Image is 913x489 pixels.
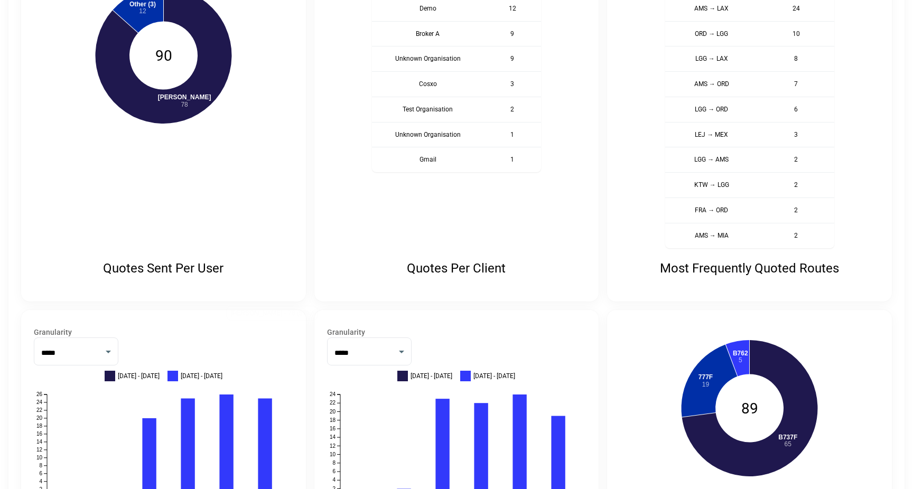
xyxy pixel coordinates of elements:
text: 20 [36,415,43,421]
text: 12 [330,443,336,449]
tspan: B737F [778,434,797,441]
th: Test Organisation [372,97,484,122]
text: 20 [330,409,336,415]
text: 18 [330,417,336,423]
text: 22 [330,400,336,406]
td: 2 [758,198,834,223]
text: 14 [36,439,43,445]
text: 16 [330,426,336,431]
tspan: 65 [785,440,792,448]
text: 4 [332,477,336,483]
th: Unknown Organisation [372,122,484,147]
th: LGG → ORD [665,97,758,122]
p: Quotes Sent Per User [103,261,223,276]
tspan: 19 [702,381,710,388]
td: 2 [758,173,834,198]
th: LGG → AMS [665,147,758,173]
th: Gmail [372,147,484,172]
th: ORD → LGG [665,21,758,46]
th: FRA → ORD [665,198,758,223]
span: [DATE] - [DATE] [181,373,222,379]
td: 2 [758,223,834,248]
text: 8 [39,463,42,468]
td: 7 [758,72,834,97]
td: 2 [758,147,834,173]
text: 90 [155,47,172,64]
text: 26 [36,392,43,398]
p: Most Frequently Quoted Routes [660,261,839,276]
tspan: 777F [698,374,713,381]
td: 2 [484,97,541,122]
text: 16 [36,431,43,437]
th: Cosxo [372,72,484,97]
tspan: [PERSON_NAME] [158,93,211,101]
td: 6 [758,97,834,122]
td: 3 [758,122,834,147]
td: 9 [484,46,541,72]
text: 4 [39,478,42,484]
tspan: 12 [139,7,146,15]
text: 14 [330,435,336,440]
span: [DATE] - [DATE] [411,373,452,379]
label: Granularity [34,327,293,337]
span: [DATE] - [DATE] [473,373,515,379]
th: KTW → LGG [665,173,758,198]
text: 22 [36,407,43,413]
th: LEJ → MEX [665,122,758,147]
text: 10 [330,452,336,457]
text: 6 [332,469,336,475]
th: AMS → ORD [665,72,758,97]
p: Quotes Per Client [407,261,506,276]
th: Unknown Organisation [372,46,484,72]
td: 3 [484,72,541,97]
tspan: B762 [733,350,748,357]
th: AMS → MIA [665,223,758,248]
tspan: Other (3) [129,1,156,8]
text: 12 [36,447,43,453]
tspan: 5 [739,356,742,364]
label: Granularity [327,327,586,337]
span: [DATE] - [DATE] [118,373,160,379]
text: 24 [36,399,43,405]
text: 6 [39,471,42,476]
text: 18 [36,423,43,429]
td: 1 [484,122,541,147]
td: 8 [758,46,834,72]
th: Broker A [372,21,484,46]
tspan: 78 [181,101,188,108]
text: 10 [36,455,43,460]
text: 89 [741,400,758,417]
td: 9 [484,21,541,46]
td: 1 [484,147,541,172]
text: 8 [332,460,336,466]
text: 24 [330,392,336,398]
td: 10 [758,21,834,46]
th: LGG → LAX [665,46,758,72]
